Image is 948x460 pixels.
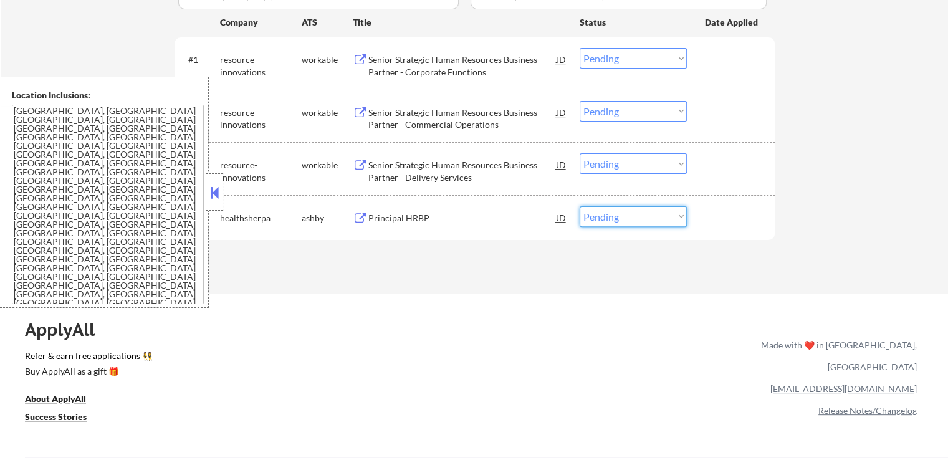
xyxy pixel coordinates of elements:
[25,367,150,376] div: Buy ApplyAll as a gift 🎁
[25,393,86,404] u: About ApplyAll
[368,54,557,78] div: Senior Strategic Human Resources Business Partner - Corporate Functions
[368,159,557,183] div: Senior Strategic Human Resources Business Partner - Delivery Services
[12,89,204,102] div: Location Inclusions:
[302,159,353,171] div: workable
[756,334,917,378] div: Made with ❤️ in [GEOGRAPHIC_DATA], [GEOGRAPHIC_DATA]
[302,54,353,66] div: workable
[25,365,150,380] a: Buy ApplyAll as a gift 🎁
[25,392,103,408] a: About ApplyAll
[25,411,87,422] u: Success Stories
[25,410,103,426] a: Success Stories
[555,101,568,123] div: JD
[353,16,568,29] div: Title
[818,405,917,416] a: Release Notes/Changelog
[220,212,302,224] div: healthsherpa
[580,11,687,33] div: Status
[555,48,568,70] div: JD
[220,16,302,29] div: Company
[705,16,760,29] div: Date Applied
[220,54,302,78] div: resource-innovations
[302,212,353,224] div: ashby
[555,153,568,176] div: JD
[555,206,568,229] div: JD
[302,16,353,29] div: ATS
[220,107,302,131] div: resource-innovations
[25,319,109,340] div: ApplyAll
[770,383,917,394] a: [EMAIL_ADDRESS][DOMAIN_NAME]
[25,352,500,365] a: Refer & earn free applications 👯‍♀️
[302,107,353,119] div: workable
[188,54,210,66] div: #1
[220,159,302,183] div: resource-innovations
[368,212,557,224] div: Principal HRBP
[368,107,557,131] div: Senior Strategic Human Resources Business Partner - Commercial Operations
